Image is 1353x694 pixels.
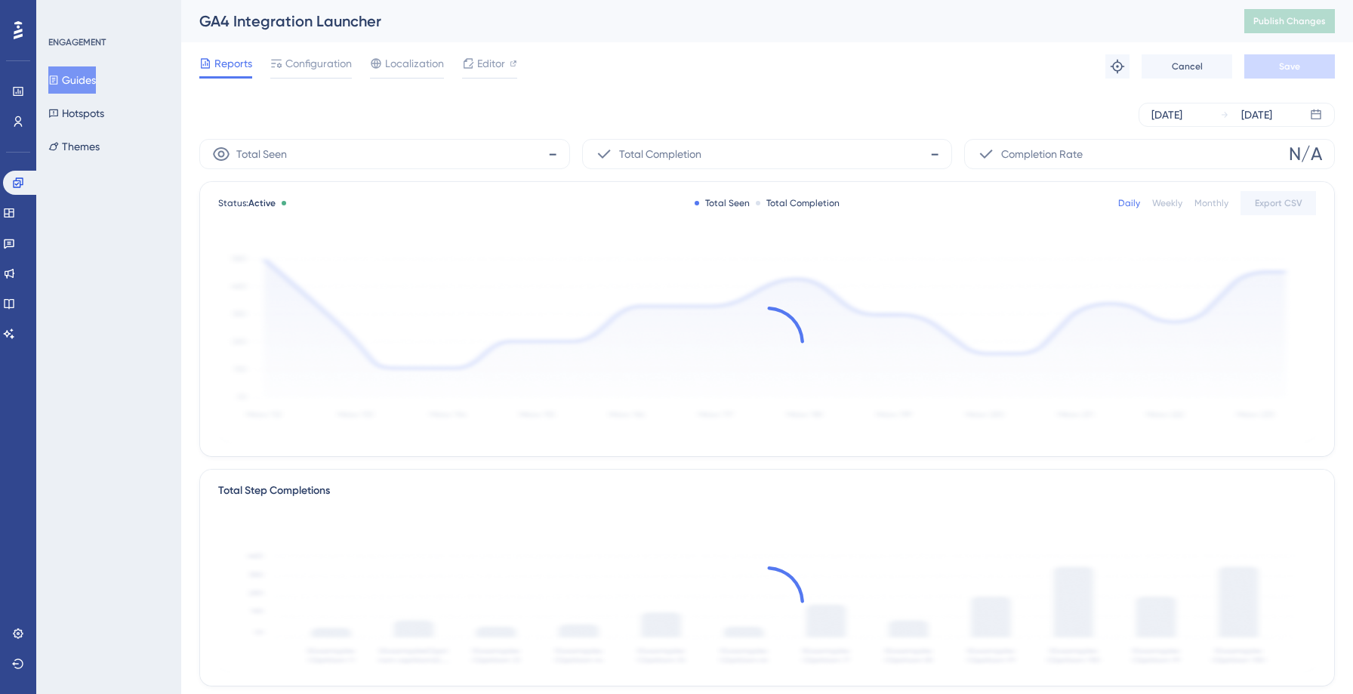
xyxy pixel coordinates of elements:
button: Save [1244,54,1335,79]
span: - [930,142,939,166]
div: GA4 Integration Launcher [199,11,1207,32]
button: Export CSV [1241,191,1316,215]
div: Total Step Completions [218,482,330,500]
div: Monthly [1194,197,1228,209]
span: - [548,142,557,166]
div: ENGAGEMENT [48,36,106,48]
div: [DATE] [1151,106,1182,124]
span: N/A [1289,142,1322,166]
span: Completion Rate [1001,145,1083,163]
span: Total Seen [236,145,287,163]
span: Cancel [1172,60,1203,72]
span: Editor [477,54,505,72]
div: Total Seen [695,197,750,209]
span: Active [248,198,276,208]
span: Total Completion [619,145,701,163]
span: Status: [218,197,276,209]
button: Guides [48,66,96,94]
span: Localization [385,54,444,72]
span: Publish Changes [1253,15,1326,27]
button: Hotspots [48,100,104,127]
span: Reports [214,54,252,72]
span: Save [1279,60,1300,72]
div: Weekly [1152,197,1182,209]
button: Publish Changes [1244,9,1335,33]
div: Daily [1118,197,1140,209]
div: [DATE] [1241,106,1272,124]
span: Export CSV [1255,197,1302,209]
span: Configuration [285,54,352,72]
div: Total Completion [756,197,840,209]
button: Themes [48,133,100,160]
button: Cancel [1142,54,1232,79]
